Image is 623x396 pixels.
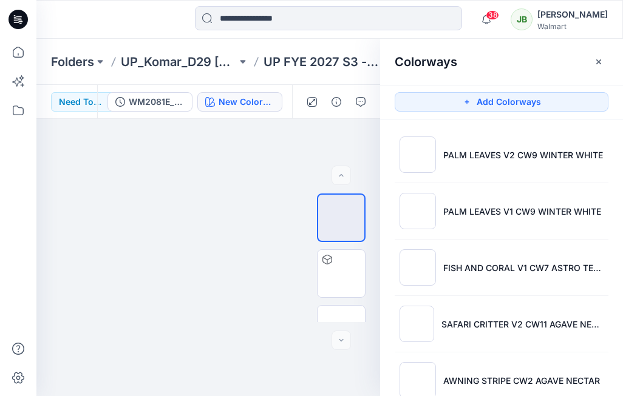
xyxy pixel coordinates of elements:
p: SAFARI CRITTER V2 CW11 AGAVE NECTAR [441,318,604,331]
a: UP FYE 2027 S3 - [PERSON_NAME] D29 [DEMOGRAPHIC_DATA] Sleepwear [264,53,380,70]
button: New Colorway-17 [197,92,282,112]
p: FISH AND CORAL V1 CW7 ASTRO TEAL [443,261,604,274]
img: PALM LEAVES V1 CW9 WINTER WHITE [400,193,436,229]
div: JB [511,8,533,30]
span: 38 [486,10,499,20]
img: PALM LEAVES V2 CW9 WINTER WHITE [400,136,436,173]
button: Add Colorways [395,92,608,112]
p: PALM LEAVES V1 CW9 WINTER WHITE [443,205,601,218]
button: Details [327,92,346,112]
a: Folders [51,53,94,70]
a: UP_Komar_D29 [DEMOGRAPHIC_DATA] Sleep [121,53,237,70]
p: PALM LEAVES V2 CW9 WINTER WHITE [443,149,603,161]
p: AWNING STRIPE CW2 AGAVE NECTAR [443,374,600,387]
img: SAFARI CRITTER V2 CW11 AGAVE NECTAR [400,306,434,342]
div: New Colorway-17 [219,95,274,109]
div: [PERSON_NAME] [537,7,608,22]
button: WM2081E_Proto comment applied pattern_REV1 [107,92,192,112]
div: Walmart [537,22,608,31]
h2: Colorways [395,55,457,69]
div: WM2081E_Proto comment applied pattern_REV1 [129,95,185,109]
img: FISH AND CORAL V1 CW7 ASTRO TEAL [400,249,436,286]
